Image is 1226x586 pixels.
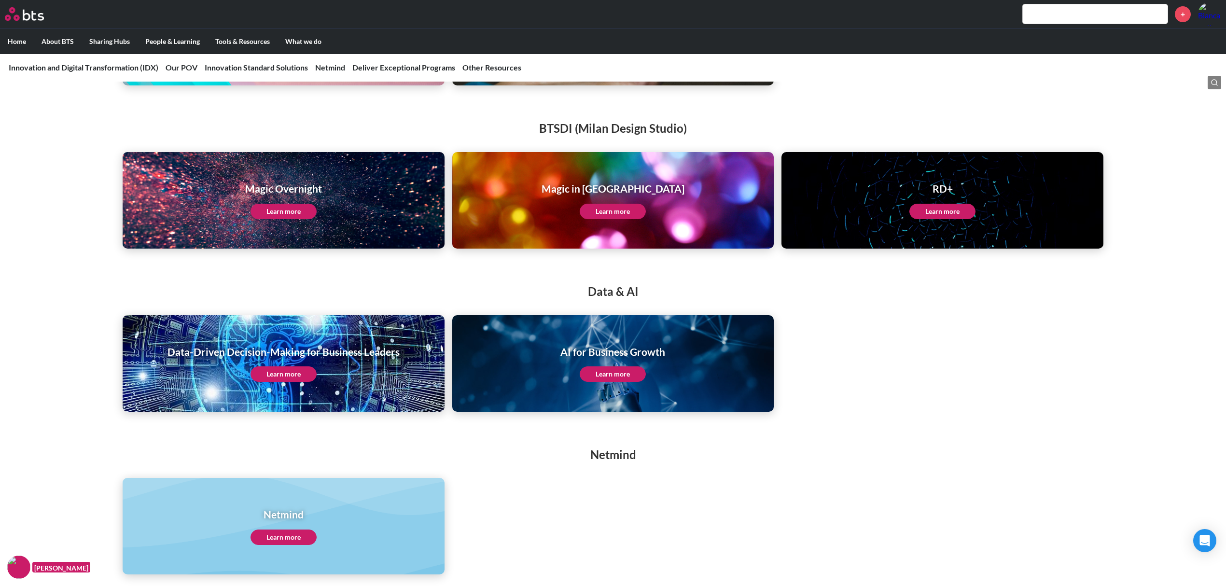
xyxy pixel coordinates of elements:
[352,63,455,72] a: Deliver Exceptional Programs
[166,63,197,72] a: Our POV
[315,63,345,72] a: Netmind
[82,29,138,54] label: Sharing Hubs
[580,366,646,382] a: Learn more
[909,204,975,219] a: Learn more
[1193,529,1216,552] div: Open Intercom Messenger
[32,562,90,573] figcaption: [PERSON_NAME]
[1198,2,1221,26] img: Bianca Cowan
[278,29,329,54] label: What we do
[34,29,82,54] label: About BTS
[251,366,317,382] a: Learn more
[1175,6,1191,22] a: +
[560,345,665,359] h1: AI for Business Growth
[251,530,317,545] a: Learn more
[7,556,30,579] img: F
[245,181,322,195] h1: Magic Overnight
[462,63,521,72] a: Other Resources
[5,7,62,21] a: Go home
[580,204,646,219] a: Learn more
[205,63,308,72] a: Innovation Standard Solutions
[1198,2,1221,26] a: Profile
[909,181,975,195] h1: RD+
[208,29,278,54] label: Tools & Resources
[5,7,44,21] img: BTS Logo
[251,204,317,219] a: Learn more
[138,29,208,54] label: People & Learning
[167,345,400,359] h1: Data-Driven Decision-Making for Business Leaders
[9,63,158,72] a: Innovation and Digital Transformation (IDX)
[251,507,317,521] h1: Netmind
[542,181,684,195] h1: Magic in [GEOGRAPHIC_DATA]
